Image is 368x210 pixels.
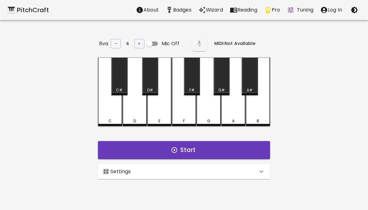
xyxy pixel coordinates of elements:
[109,118,112,124] div: C
[133,118,136,124] div: D
[237,6,257,14] p: Reading
[183,118,185,124] div: F
[317,4,346,16] button: account of current user
[133,4,162,16] button: About
[98,164,270,179] div: 🎛️ Settings
[328,6,342,14] p: Log In
[189,87,195,93] div: F#
[218,87,225,93] div: G#
[261,4,283,16] button: Pro
[195,4,226,16] button: Wizard
[134,39,144,49] button: +
[232,118,235,124] div: A
[111,39,121,49] button: –
[162,4,195,16] button: Stats
[257,118,259,124] div: B
[116,87,123,93] div: C#
[283,4,317,16] button: Tuning Quiz
[143,6,159,14] p: About
[162,40,179,47] span: Mic Off
[126,39,129,48] h6: 4
[297,6,313,14] p: Tuning
[207,118,210,124] div: G
[98,141,270,159] button: Start
[206,6,223,14] p: Wizard
[247,87,253,93] div: A#
[173,6,191,14] p: Badges
[226,4,261,16] button: Reading
[272,6,280,14] p: Pro
[147,87,153,93] div: D#
[103,168,131,175] p: 🎛️ Settings
[158,118,160,124] div: E
[7,5,49,15] a: 🎹 PitchCraft
[214,40,256,47] h6: MIDI: Not Available
[99,39,108,48] h6: 8va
